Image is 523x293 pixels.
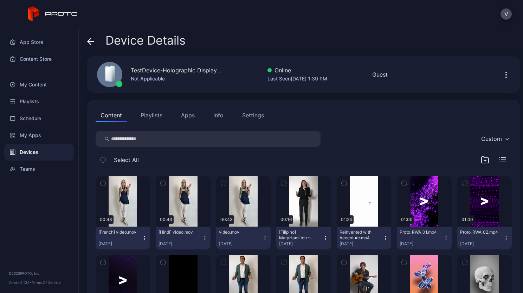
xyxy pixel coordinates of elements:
a: Schedule [4,110,74,127]
div: Last Seen [DATE] 1:39 PM [267,74,327,83]
button: Info [208,108,228,122]
div: [DATE] [279,241,322,247]
div: TestDevice-Holographic Display-[GEOGRAPHIC_DATA]-500West-Showcase [131,66,222,74]
span: Select All [114,156,139,164]
div: Info [213,111,224,119]
button: Playlists [136,108,167,122]
div: [DATE] [400,241,443,247]
div: [DATE] [340,241,383,247]
div: [Hindi] video.mov [159,229,197,235]
button: Content [96,108,127,122]
button: Custom [478,131,512,147]
a: My Apps [4,127,74,144]
a: Teams [4,161,74,177]
button: Settings [237,108,269,122]
div: Proto_RWA_02.mp4 [460,229,499,235]
a: Terms Of Service [32,280,61,285]
span: Version 1.13.1 • [8,280,32,285]
a: Content Store [4,51,74,67]
button: Proto_RWA_02.mp4[DATE] [457,227,512,249]
button: Reinvented with Accenture.mp4[DATE] [337,227,391,249]
div: Proto_RWA_01.mp4 [400,229,438,235]
button: [French] video.mov[DATE] [96,227,150,249]
div: [DATE] [159,241,202,247]
button: Proto_RWA_01.mp4[DATE] [397,227,451,249]
span: Device Details [105,34,186,47]
div: © 2025 PROTO, Inc. [8,271,70,276]
button: video.mov[DATE] [216,227,271,249]
div: [DATE] [460,241,503,247]
button: [Filipino] MaryHamilton - Welcome to [GEOGRAPHIC_DATA]mp4[DATE] [276,227,331,249]
div: Custom [481,135,502,142]
button: V [501,8,512,20]
div: Guest [372,70,388,79]
div: video.mov [219,229,258,235]
a: Devices [4,144,74,161]
div: [Filipino] MaryHamilton - Welcome to Sydney.mp4 [279,229,318,241]
div: Settings [242,111,264,119]
button: Apps [176,108,200,122]
a: My Content [4,76,74,93]
a: Playlists [4,93,74,110]
div: Reinvented with Accenture.mp4 [340,229,378,241]
div: [DATE] [98,241,142,247]
div: [DATE] [219,241,262,247]
a: App Store [4,34,74,51]
div: Online [267,66,327,74]
button: [Hindi] video.mov[DATE] [156,227,210,249]
div: Not Applicable [131,74,222,83]
div: [French] video.mov [98,229,137,235]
